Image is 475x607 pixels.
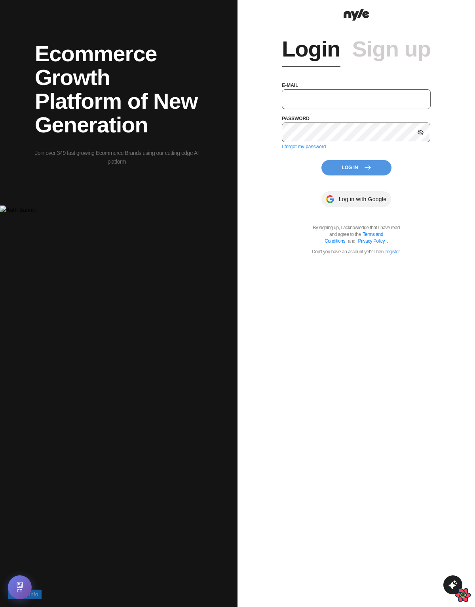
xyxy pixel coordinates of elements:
[11,590,38,599] span: Debug Info
[325,232,383,244] a: Terms and Conditions
[455,587,471,603] button: Open React Query Devtools
[311,249,402,255] p: Don't you have an account yet? Then
[321,191,391,207] button: Log in with Google
[35,42,199,137] h2: Ecommerce Growth Platform of New Generation
[346,238,357,244] span: and
[282,37,340,61] a: Login
[8,575,32,599] button: Open Feature Toggle Debug Panel
[8,590,42,599] button: Debug Info
[35,149,199,166] p: Join over 349 fast growing Ecommerce Brands using our cutting edge AI platform
[282,83,298,88] label: e-mail
[17,589,22,593] span: FT
[358,238,385,244] a: Privacy Policy
[311,224,402,245] p: By signing up, I acknowledge that I have read and agree to the .
[386,249,400,254] a: register
[282,144,326,149] a: I forgot my password
[352,37,431,61] a: Sign up
[282,116,310,121] label: password
[321,160,391,175] button: Log In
